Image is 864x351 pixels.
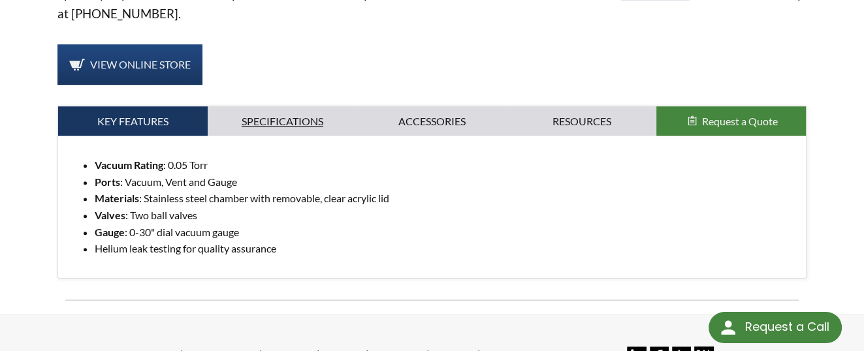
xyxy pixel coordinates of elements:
strong: Gauge [95,226,125,238]
strong: Vacuum Rating [95,159,163,171]
img: round button [718,317,739,338]
a: Accessories [357,106,507,136]
a: Specifications [208,106,357,136]
li: : Two ball valves [95,207,796,224]
span: Request a Quote [702,115,778,127]
li: : 0-30" dial vacuum gauge [95,224,796,241]
a: View Online Store [57,44,202,85]
a: Resources [507,106,656,136]
strong: Ports [95,175,120,188]
div: Request a Call [744,312,829,342]
div: Request a Call [709,312,842,343]
span: View Online Store [90,58,191,70]
li: : 0.05 Torr [95,157,796,174]
li: Helium leak testing for quality assurance [95,240,796,257]
strong: Valves [95,209,125,221]
a: Key Features [58,106,208,136]
li: : Vacuum, Vent and Gauge [95,174,796,191]
strong: Materials [95,192,139,204]
li: : Stainless steel chamber with removable, clear acrylic lid [95,190,796,207]
button: Request a Quote [656,106,806,136]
